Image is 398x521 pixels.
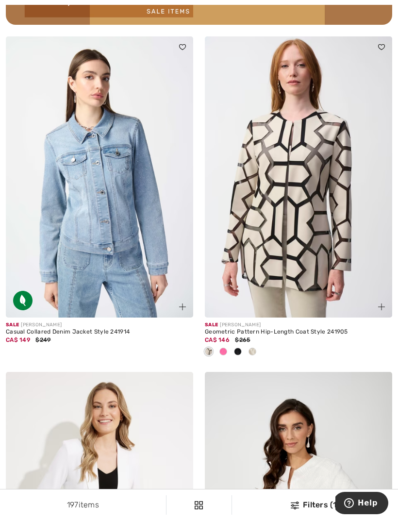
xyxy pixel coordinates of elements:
[335,492,388,516] iframe: Opens a widget where you can find more information
[291,502,299,509] img: Filters
[35,336,50,343] span: $249
[6,329,193,336] div: Casual Collared Denim Jacket Style 241914
[245,344,260,360] div: Gunmetal/black
[6,336,30,343] span: CA$ 149
[179,303,186,310] img: plus_v2.svg
[6,321,193,329] div: [PERSON_NAME]
[378,44,385,50] img: heart_black_full.svg
[205,36,392,318] img: Geometric Pattern Hip-Length Coat Style 241905. Vanilla/Black
[67,500,79,509] span: 197
[13,291,33,310] img: Sustainable Fabric
[216,344,231,360] div: Geranium/black
[195,501,203,509] img: Filters
[205,336,230,343] span: CA$ 146
[205,322,218,328] span: Sale
[6,36,193,318] img: Casual Collared Denim Jacket Style 241914. Light Blue
[201,344,216,360] div: Moonstone/black
[378,303,385,310] img: plus_v2.svg
[179,44,186,50] img: heart_black_full.svg
[205,329,392,336] div: Geometric Pattern Hip-Length Coat Style 241905
[231,344,245,360] div: Black/Black
[205,321,392,329] div: [PERSON_NAME]
[6,322,19,328] span: Sale
[238,499,392,511] div: Filters (1)
[235,336,250,343] span: $265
